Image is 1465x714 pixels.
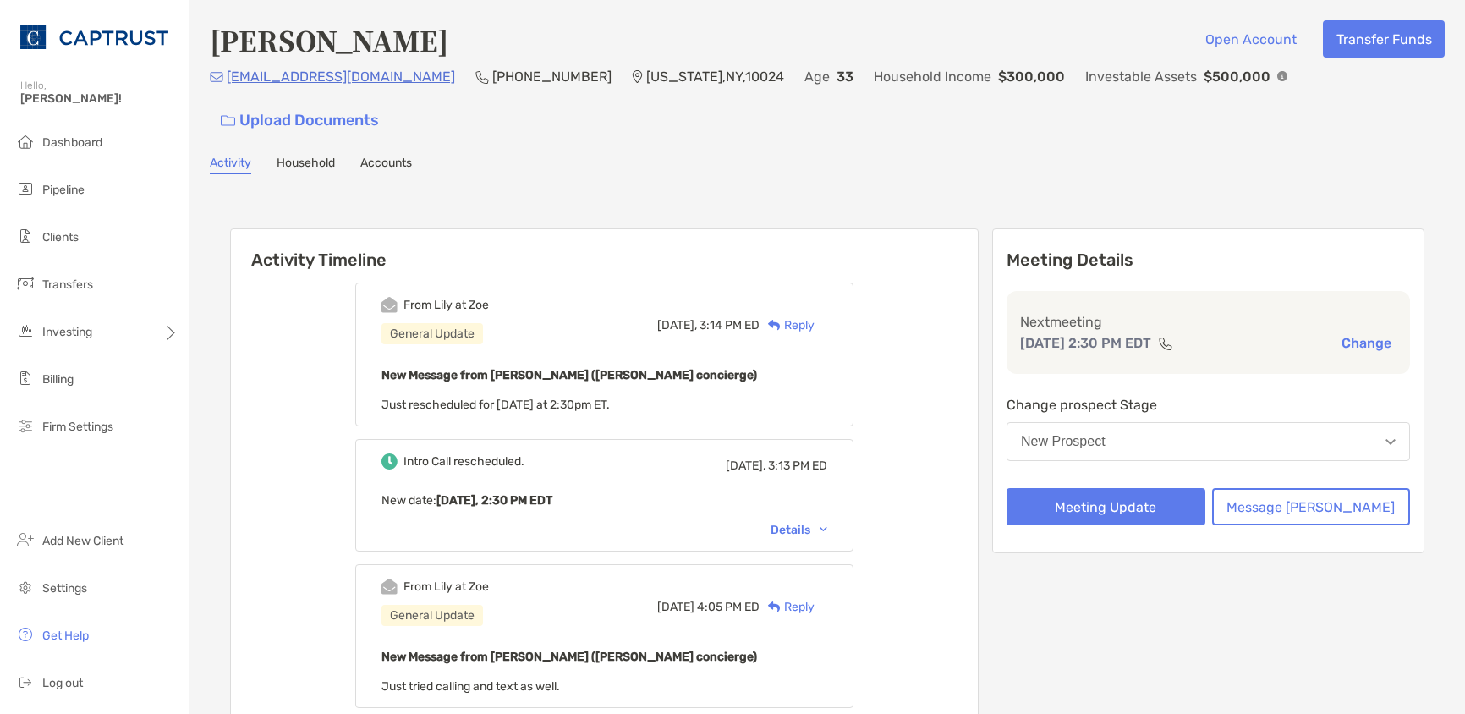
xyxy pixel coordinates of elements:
[381,579,398,595] img: Event icon
[381,679,560,694] span: Just tried calling and text as well.
[210,156,251,174] a: Activity
[231,229,978,270] h6: Activity Timeline
[874,66,991,87] p: Household Income
[1212,488,1411,525] button: Message [PERSON_NAME]
[1085,66,1197,87] p: Investable Assets
[15,415,36,436] img: firm-settings icon
[837,66,853,87] p: 33
[632,70,643,84] img: Location Icon
[15,672,36,692] img: logout icon
[381,323,483,344] div: General Update
[1021,434,1106,449] div: New Prospect
[760,316,815,334] div: Reply
[277,156,335,174] a: Household
[381,453,398,470] img: Event icon
[1158,337,1173,350] img: communication type
[1020,311,1396,332] p: Next meeting
[646,66,784,87] p: [US_STATE] , NY , 10024
[1007,250,1410,271] p: Meeting Details
[492,66,612,87] p: [PHONE_NUMBER]
[475,70,489,84] img: Phone Icon
[1192,20,1309,58] button: Open Account
[42,135,102,150] span: Dashboard
[1336,334,1396,352] button: Change
[768,320,781,331] img: Reply icon
[381,650,757,664] b: New Message from [PERSON_NAME] ([PERSON_NAME] concierge)
[42,230,79,244] span: Clients
[1007,488,1205,525] button: Meeting Update
[15,178,36,199] img: pipeline icon
[15,273,36,294] img: transfers icon
[42,325,92,339] span: Investing
[221,115,235,127] img: button icon
[15,226,36,246] img: clients icon
[768,459,827,473] span: 3:13 PM ED
[1007,422,1410,461] button: New Prospect
[1007,394,1410,415] p: Change prospect Stage
[726,459,765,473] span: [DATE],
[700,318,760,332] span: 3:14 PM ED
[42,183,85,197] span: Pipeline
[403,454,524,469] div: Intro Call rescheduled.
[381,297,398,313] img: Event icon
[42,676,83,690] span: Log out
[1385,439,1396,445] img: Open dropdown arrow
[760,598,815,616] div: Reply
[436,493,552,508] b: [DATE], 2:30 PM EDT
[768,601,781,612] img: Reply icon
[804,66,830,87] p: Age
[42,629,89,643] span: Get Help
[210,72,223,82] img: Email Icon
[210,102,390,139] a: Upload Documents
[42,581,87,596] span: Settings
[403,298,489,312] div: From Lily at Zoe
[20,91,178,106] span: [PERSON_NAME]!
[998,66,1065,87] p: $300,000
[381,605,483,626] div: General Update
[15,624,36,645] img: get-help icon
[20,7,168,68] img: CAPTRUST Logo
[15,577,36,597] img: settings icon
[1020,332,1151,354] p: [DATE] 2:30 PM EDT
[42,277,93,292] span: Transfers
[1323,20,1445,58] button: Transfer Funds
[42,534,123,548] span: Add New Client
[42,420,113,434] span: Firm Settings
[381,368,757,382] b: New Message from [PERSON_NAME] ([PERSON_NAME] concierge)
[657,318,697,332] span: [DATE],
[771,523,827,537] div: Details
[210,20,448,59] h4: [PERSON_NAME]
[15,321,36,341] img: investing icon
[42,372,74,387] span: Billing
[381,490,827,511] p: New date :
[360,156,412,174] a: Accounts
[15,368,36,388] img: billing icon
[820,527,827,532] img: Chevron icon
[15,530,36,550] img: add_new_client icon
[1204,66,1270,87] p: $500,000
[657,600,694,614] span: [DATE]
[15,131,36,151] img: dashboard icon
[227,66,455,87] p: [EMAIL_ADDRESS][DOMAIN_NAME]
[403,579,489,594] div: From Lily at Zoe
[381,398,610,412] span: Just rescheduled for [DATE] at 2:30pm ET.
[1277,71,1287,81] img: Info Icon
[697,600,760,614] span: 4:05 PM ED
